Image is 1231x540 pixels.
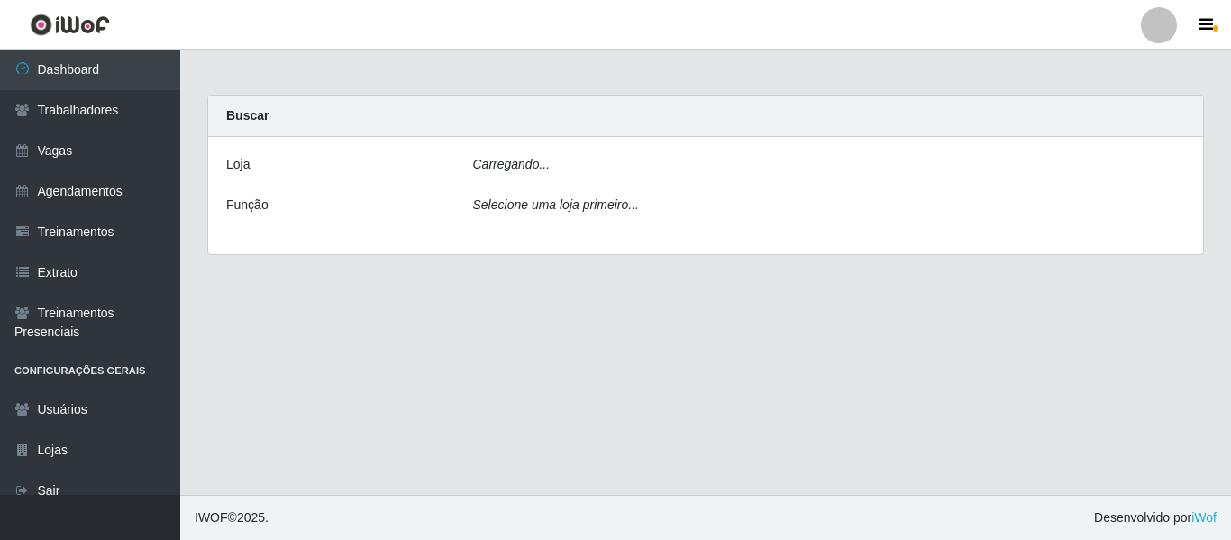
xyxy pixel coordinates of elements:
span: IWOF [195,510,228,525]
i: Carregando... [473,157,551,171]
i: Selecione uma loja primeiro... [473,197,639,212]
span: © 2025 . [195,508,269,527]
label: Loja [226,155,250,174]
strong: Buscar [226,108,269,123]
img: CoreUI Logo [30,14,110,36]
label: Função [226,196,269,215]
span: Desenvolvido por [1094,508,1217,527]
a: iWof [1191,510,1217,525]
